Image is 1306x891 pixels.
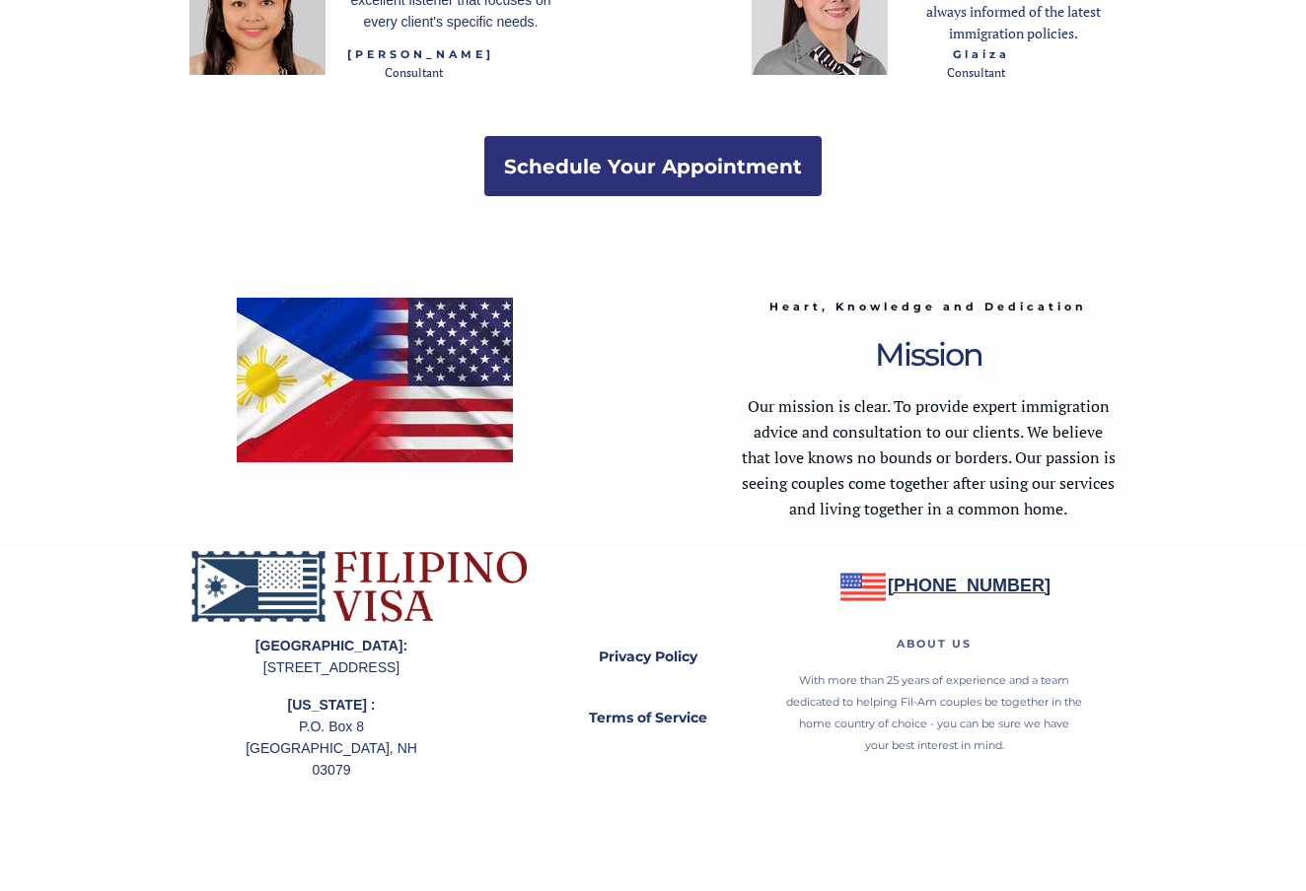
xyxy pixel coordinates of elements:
[875,335,982,374] span: Mission
[599,648,697,665] strong: Privacy Policy
[953,47,1010,61] span: Glaiza
[385,65,443,80] span: Consultant
[240,635,423,678] p: [STREET_ADDRESS]
[504,155,802,178] strong: Schedule Your Appointment
[484,136,822,196] a: Schedule Your Appointment
[947,65,1005,80] span: Consultant
[897,637,972,651] span: ABOUT US
[554,635,742,680] a: Privacy Policy
[554,696,742,741] a: Terms of Service
[347,47,494,61] span: [PERSON_NAME]
[255,638,407,653] strong: [GEOGRAPHIC_DATA]:
[288,697,376,713] strong: [US_STATE] :
[742,395,1116,519] span: Our mission is clear. To provide expert immigration advice and consultation to our clients. We be...
[888,576,1051,595] strong: [PHONE_NUMBER]
[769,300,1087,313] span: Heart, Knowledge and Dedication
[888,579,1051,594] a: [PHONE_NUMBER]
[240,694,423,781] p: P.O. Box 8 [GEOGRAPHIC_DATA], NH 03079
[786,673,1082,752] span: With more than 25 years of experience and a team dedicated to helping Fil-Am couples be together ...
[589,709,707,726] strong: Terms of Service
